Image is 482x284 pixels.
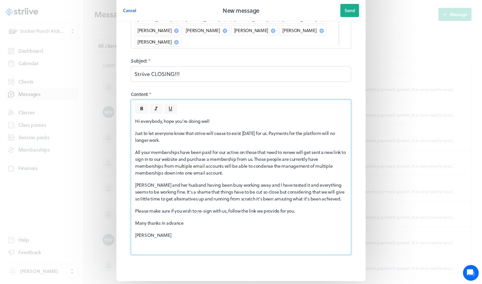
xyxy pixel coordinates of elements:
p: Please make sure if you wish to re-sign with us, follow the link we provide for you. [135,207,347,214]
h2: New message [223,6,259,15]
p: Many thanks in advance [135,219,347,226]
div: [PERSON_NAME] [135,38,172,46]
button: Send [340,4,359,17]
label: Subject [131,58,351,64]
p: [PERSON_NAME] and her husband having been busy working away and I have tested it and everything s... [135,181,347,202]
p: All your memberships have been paid for our active on those that need to renew will get sent a ne... [135,149,347,176]
div: [PERSON_NAME] [232,26,269,34]
p: [PERSON_NAME] [135,232,347,238]
button: Cancel [123,4,136,17]
p: Just to let everyone know that strive will cease to exist [DATE] for us. Payments for the platfor... [135,130,347,143]
div: [PERSON_NAME] [135,26,172,34]
p: Find an answer quickly [9,102,122,110]
span: Cancel [123,8,136,13]
div: [PERSON_NAME] [280,26,317,34]
h2: We're here to help. Ask us anything! [10,44,121,65]
span: Send [345,8,355,13]
h1: Hi [PERSON_NAME] [10,32,121,42]
div: [PERSON_NAME] [184,26,221,34]
iframe: gist-messenger-bubble-iframe [463,265,479,281]
button: New conversation [10,76,121,89]
input: Search articles [19,113,117,126]
span: New conversation [42,80,79,85]
label: Content [131,91,351,98]
p: Hi everybody, hope you're doing well [135,118,347,124]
